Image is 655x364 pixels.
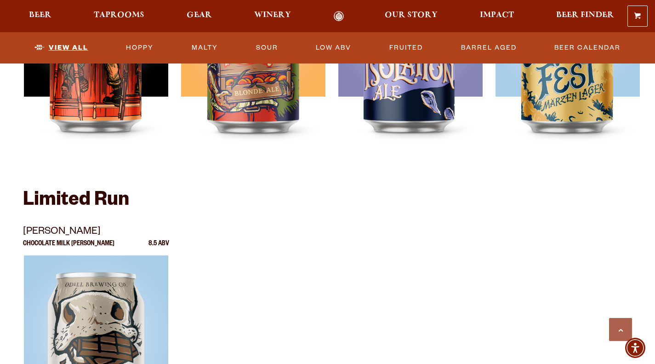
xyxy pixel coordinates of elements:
span: Beer [29,12,51,19]
a: Malty [188,37,222,58]
span: Winery [254,12,291,19]
a: Low ABV [312,37,355,58]
p: 8.5 ABV [148,241,169,255]
a: Scroll to top [609,318,632,341]
span: Our Story [385,12,438,19]
p: [PERSON_NAME] [23,224,169,241]
a: Winery [248,11,297,22]
a: Taprooms [88,11,150,22]
a: Sour [252,37,282,58]
a: Barrel Aged [457,37,520,58]
h2: Limited Run [23,191,632,213]
a: Odell Home [321,11,356,22]
a: Beer [23,11,57,22]
a: Beer Finder [550,11,620,22]
a: Fruited [386,37,427,58]
p: Chocolate Milk [PERSON_NAME] [23,241,114,255]
a: View All [31,37,92,58]
a: Impact [474,11,520,22]
a: Our Story [379,11,444,22]
a: Gear [181,11,218,22]
span: Gear [187,12,212,19]
span: Taprooms [94,12,144,19]
a: Beer Calendar [551,37,624,58]
a: Hoppy [122,37,157,58]
span: Beer Finder [556,12,614,19]
div: Accessibility Menu [625,338,645,358]
span: Impact [480,12,514,19]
